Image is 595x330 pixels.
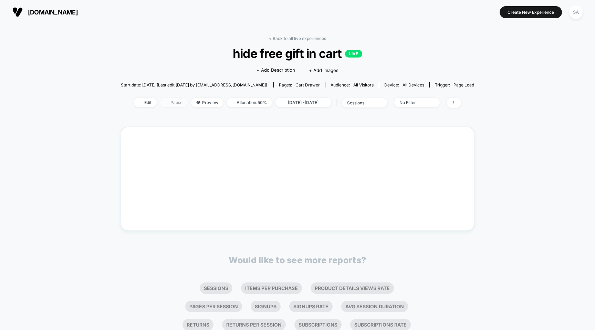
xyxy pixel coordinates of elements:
[289,301,333,312] li: Signups Rate
[347,100,375,105] div: sessions
[279,82,320,87] div: Pages:
[12,7,23,17] img: Visually logo
[435,82,474,87] div: Trigger:
[311,282,394,294] li: Product Details Views Rate
[403,82,424,87] span: all devices
[341,301,408,312] li: Avg Session Duration
[295,82,320,87] span: cart drawer
[241,282,302,294] li: Items Per Purchase
[453,82,474,87] span: Page Load
[275,98,331,107] span: [DATE] - [DATE]
[309,68,338,73] span: + Add Images
[251,301,281,312] li: Signups
[353,82,374,87] span: All Visitors
[185,301,242,312] li: Pages Per Session
[28,9,78,16] span: [DOMAIN_NAME]
[567,5,585,19] button: SA
[10,7,80,18] button: [DOMAIN_NAME]
[399,100,427,105] div: No Filter
[257,67,295,74] span: + Add Description
[335,98,342,108] span: |
[160,98,188,107] span: Pause
[139,46,457,61] span: hide free gift in cart
[134,98,157,107] span: Edit
[569,6,583,19] div: SA
[500,6,562,18] button: Create New Experience
[200,282,232,294] li: Sessions
[227,98,272,107] span: Allocation: 50%
[331,82,374,87] div: Audience:
[191,98,223,107] span: Preview
[345,50,362,58] p: LIVE
[269,36,326,41] a: < Back to all live experiences
[229,255,366,265] p: Would like to see more reports?
[121,82,267,87] span: Start date: [DATE] (Last edit [DATE] by [EMAIL_ADDRESS][DOMAIN_NAME])
[379,82,429,87] span: Device:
